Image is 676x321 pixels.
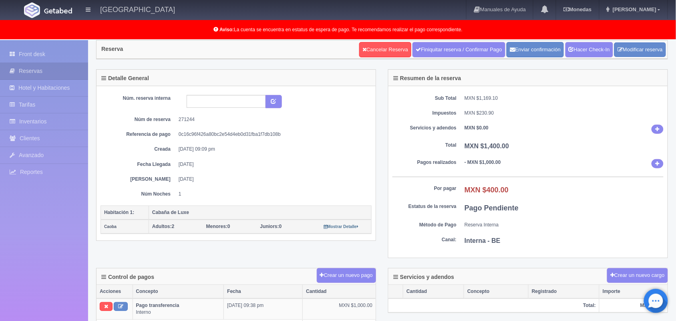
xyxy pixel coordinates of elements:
strong: Menores: [206,224,227,229]
h4: Detalle General [101,75,149,81]
dt: Servicios y adendos [392,125,457,131]
img: Getabed [24,2,40,18]
dd: Reserva Interna [465,222,664,228]
dt: Estatus de la reserva [392,203,457,210]
dd: [DATE] [179,161,366,168]
dd: 271244 [179,116,366,123]
dt: Núm de reserva [107,116,171,123]
h4: [GEOGRAPHIC_DATA] [100,4,175,14]
small: Mostrar Detalle [324,224,358,229]
th: Cantidad [303,285,376,299]
button: Enviar confirmación [507,42,564,57]
a: Cancelar Reserva [359,42,411,57]
h4: Reserva [101,46,123,52]
th: Total: [388,299,600,313]
dt: Núm. reserva interna [107,95,171,102]
span: 2 [152,224,174,229]
a: Hacer Check-In [565,42,613,57]
td: MXN $1,000.00 [303,299,376,319]
small: Caoba [104,224,117,229]
dt: Por pagar [392,185,457,192]
dd: [DATE] [179,176,366,183]
img: Getabed [44,8,72,14]
dt: Sub Total [392,95,457,102]
th: Fecha [224,285,303,299]
strong: Adultos: [152,224,172,229]
dd: 1 [179,191,366,198]
td: [DATE] 09:38 pm [224,299,303,319]
b: MXN $0.00 [465,125,489,131]
h4: Servicios y adendos [393,274,454,280]
dt: Pagos realizados [392,159,457,166]
b: Monedas [563,6,591,12]
th: Cabaña de Luxe [149,206,372,220]
th: MXN $0.00 [600,299,668,313]
b: Interna - BE [465,237,501,244]
b: Pago transferencia [136,303,179,308]
dt: Impuestos [392,110,457,117]
b: Aviso: [219,27,234,32]
dt: Referencia de pago [107,131,171,138]
th: Importe [600,285,668,299]
b: Pago Pendiente [465,204,519,212]
dd: MXN $1,169.10 [465,95,664,102]
th: Concepto [464,285,529,299]
b: Habitación 1: [104,210,134,215]
dd: MXN $230.90 [465,110,664,117]
a: Modificar reserva [614,42,666,57]
strong: Juniors: [260,224,279,229]
b: MXN $400.00 [465,186,509,194]
dt: Total [392,142,457,149]
dt: Núm Noches [107,191,171,198]
span: [PERSON_NAME] [611,6,656,12]
th: Cantidad [403,285,464,299]
button: Crear un nuevo cargo [607,268,668,283]
dt: [PERSON_NAME] [107,176,171,183]
dd: [DATE] 09:09 pm [179,146,366,153]
h4: Resumen de la reserva [393,75,461,81]
th: Concepto [133,285,224,299]
a: Finiquitar reserva / Confirmar Pago [412,42,505,57]
dt: Método de Pago [392,222,457,228]
span: 0 [206,224,230,229]
th: Registrado [529,285,600,299]
span: 0 [260,224,282,229]
h4: Control de pagos [101,274,154,280]
dt: Canal: [392,236,457,243]
b: - MXN $1,000.00 [465,159,501,165]
b: MXN $1,400.00 [465,143,509,149]
a: Mostrar Detalle [324,224,358,229]
dt: Creada [107,146,171,153]
td: Interno [133,299,224,319]
button: Crear un nuevo pago [317,268,376,283]
dd: 0c16c96f426a80bc2e54d4eb0d31fba1f7db108b [179,131,366,138]
dt: Fecha Llegada [107,161,171,168]
th: Acciones [97,285,133,299]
